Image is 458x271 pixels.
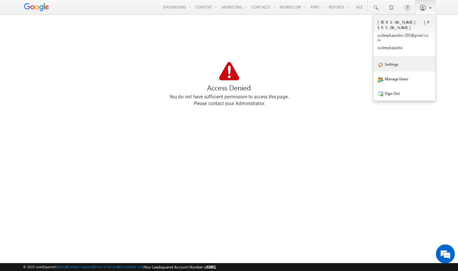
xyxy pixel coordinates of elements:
[119,265,143,269] a: Acceptable Use
[23,2,50,13] img: Custom Logo
[23,100,435,107] div: Please contact your Administrator.
[373,15,435,57] a: [PERSON_NAME] [PERSON_NAME] sudeepkapadia+201@gmail.com sudeepkapadia
[57,265,67,269] a: About
[373,86,435,101] a: Sign Out
[144,265,216,269] span: Your Leadsquared Account Number is
[378,19,431,30] p: [PERSON_NAME] [PERSON_NAME]
[373,71,435,86] a: Manage Users
[23,94,435,100] div: You do not have sufficient permission to access this page.
[373,57,435,71] a: Settings
[378,33,431,42] p: sudee pkapa dia+2 01@gm ail.c om
[378,45,431,50] p: sudee pkapa dia
[23,264,216,270] span: © 2025 LeadSquared | | | | |
[93,265,118,269] a: Terms of Service
[219,62,239,80] img: Access Denied
[206,265,216,269] span: 63801
[23,82,435,94] div: Access Denied
[68,265,92,269] a: Contact Support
